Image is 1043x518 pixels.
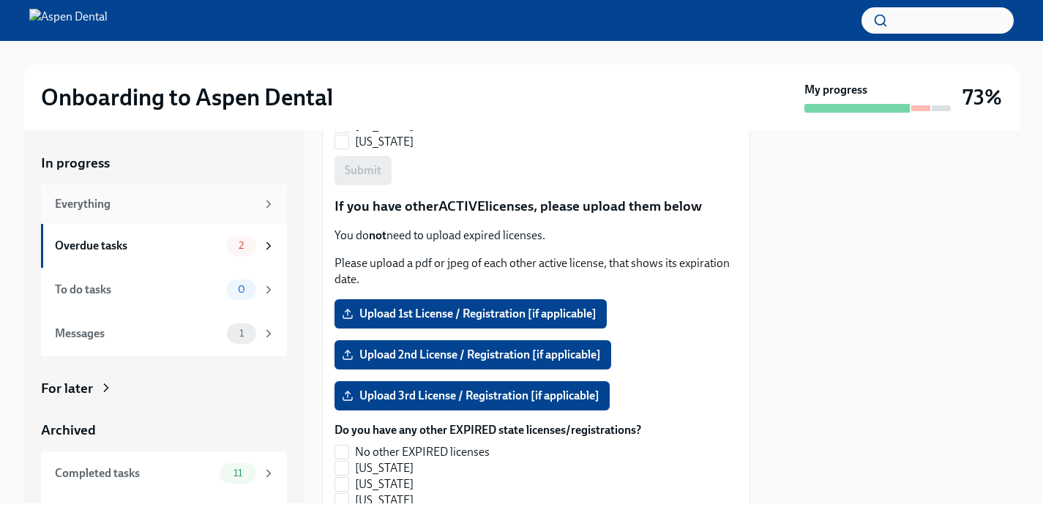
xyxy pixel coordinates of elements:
[345,348,601,362] span: Upload 2nd License / Registration [if applicable]
[438,198,485,214] strong: ACTIVE
[55,196,256,212] div: Everything
[334,381,610,410] label: Upload 3rd License / Registration [if applicable]
[55,326,221,342] div: Messages
[225,468,251,478] span: 11
[41,154,287,173] a: In progress
[334,422,641,438] label: Do you have any other EXPIRED state licenses/registrations?
[41,379,287,398] a: For later
[345,307,597,321] span: Upload 1st License / Registration [if applicable]
[41,379,93,398] div: For later
[229,284,254,295] span: 0
[55,238,221,254] div: Overdue tasks
[355,134,414,150] span: [US_STATE]
[55,282,221,298] div: To do tasks
[41,451,287,495] a: Completed tasks11
[369,228,386,242] strong: not
[41,184,287,224] a: Everything
[41,312,287,356] a: Messages1
[345,388,599,403] span: Upload 3rd License / Registration [if applicable]
[334,340,611,369] label: Upload 2nd License / Registration [if applicable]
[41,268,287,312] a: To do tasks0
[334,299,607,329] label: Upload 1st License / Registration [if applicable]
[41,83,333,112] h2: Onboarding to Aspen Dental
[231,328,253,339] span: 1
[334,255,738,288] p: Please upload a pdf or jpeg of each other active license, that shows its expiration date.
[962,84,1002,110] h3: 73%
[41,421,287,440] a: Archived
[55,465,214,481] div: Completed tasks
[29,9,108,32] img: Aspen Dental
[41,224,287,268] a: Overdue tasks2
[230,240,253,251] span: 2
[334,197,738,216] p: If you have other licenses, please upload them below
[355,444,490,460] span: No other EXPIRED licenses
[355,476,414,492] span: [US_STATE]
[355,460,414,476] span: [US_STATE]
[334,228,738,244] p: You do need to upload expired licenses.
[804,82,867,98] strong: My progress
[355,492,414,508] span: [US_STATE]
